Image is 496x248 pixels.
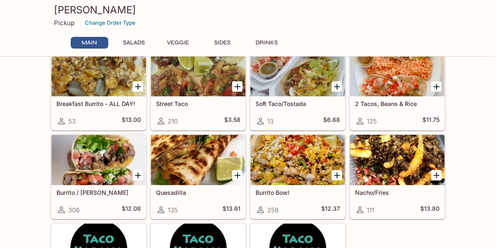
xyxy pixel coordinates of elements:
button: Add Soft Taco/Tostada [332,81,342,92]
button: Main [71,37,108,49]
h5: $3.58 [224,116,240,126]
button: Change Order Type [81,16,139,29]
span: 125 [367,117,377,125]
a: 2 Tacos, Beans & Rice125$11.75 [350,46,445,130]
h5: $13.61 [222,205,240,215]
a: Quesadilla135$13.61 [151,134,246,219]
h5: Breakfast Burrito - ALL DAY! [56,100,141,107]
div: Burrito / Cali Burrito [51,135,146,185]
h5: Street Taco [156,100,240,107]
div: Burrito Bowl [251,135,345,185]
h5: $13.80 [420,205,440,215]
button: Drinks [248,37,286,49]
div: Breakfast Burrito - ALL DAY! [51,46,146,96]
span: 308 [68,206,79,214]
span: 135 [168,206,178,214]
span: 53 [68,117,76,125]
button: Add Street Taco [232,81,243,92]
span: 13 [267,117,274,125]
button: Salads [115,37,153,49]
button: Veggie [159,37,197,49]
button: Add Quesadilla [232,170,243,181]
div: 2 Tacos, Beans & Rice [350,46,445,96]
div: Soft Taco/Tostada [251,46,345,96]
h3: [PERSON_NAME] [54,3,442,16]
button: Sides [204,37,241,49]
button: Add Breakfast Burrito - ALL DAY! [133,81,143,92]
span: 111 [367,206,374,214]
div: Street Taco [151,46,245,96]
h5: 2 Tacos, Beans & Rice [355,100,440,107]
h5: Quesadilla [156,189,240,196]
button: Add Burrito / Cali Burrito [133,170,143,181]
h5: Burrito Bowl [256,189,340,196]
button: Add Nacho/Fries [431,170,442,181]
h5: $13.00 [122,116,141,126]
h5: $6.68 [323,116,340,126]
h5: Soft Taco/Tostada [256,100,340,107]
a: Soft Taco/Tostada13$6.68 [250,46,345,130]
button: Add 2 Tacos, Beans & Rice [431,81,442,92]
button: Add Burrito Bowl [332,170,342,181]
h5: $11.75 [422,116,440,126]
div: Quesadilla [151,135,245,185]
h5: $12.37 [321,205,340,215]
h5: Burrito / [PERSON_NAME] [56,189,141,196]
div: Nacho/Fries [350,135,445,185]
a: Breakfast Burrito - ALL DAY!53$13.00 [51,46,146,130]
span: 258 [267,206,279,214]
a: Street Taco210$3.58 [151,46,246,130]
a: Burrito / [PERSON_NAME]308$12.08 [51,134,146,219]
h5: Nacho/Fries [355,189,440,196]
p: Pickup [54,19,74,27]
a: Nacho/Fries111$13.80 [350,134,445,219]
a: Burrito Bowl258$12.37 [250,134,345,219]
h5: $12.08 [122,205,141,215]
span: 210 [168,117,178,125]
